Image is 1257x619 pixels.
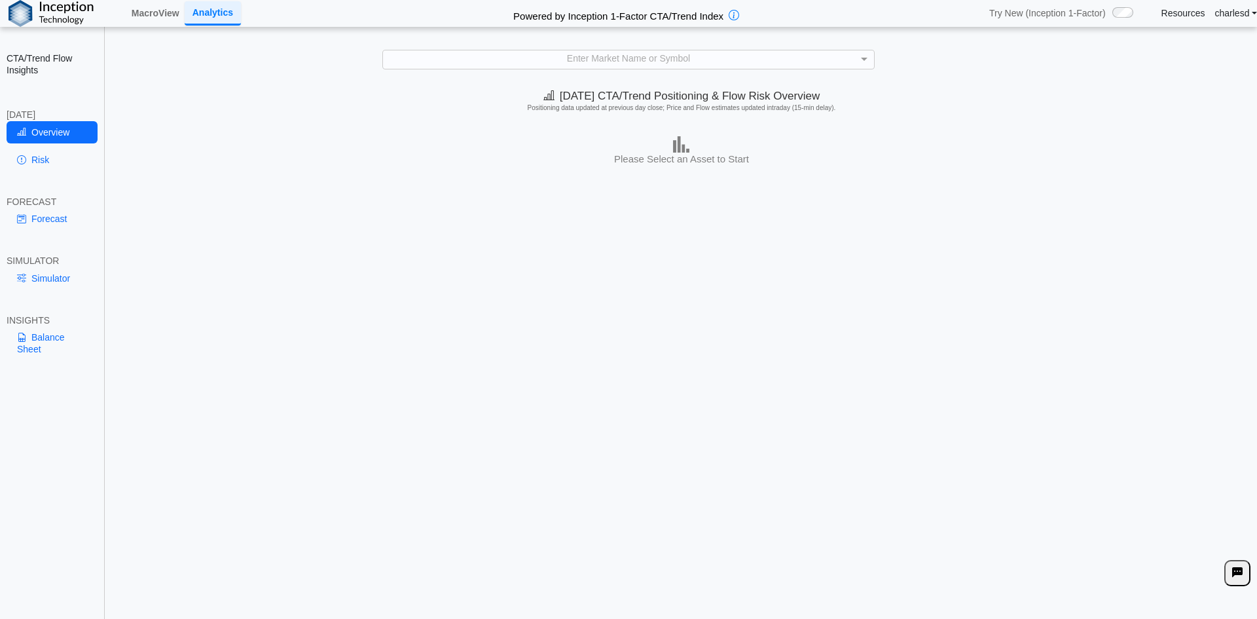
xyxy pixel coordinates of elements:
[508,5,729,23] h2: Powered by Inception 1-Factor CTA/Trend Index
[7,255,98,267] div: SIMULATOR
[1161,7,1205,19] a: Resources
[7,121,98,143] a: Overview
[1215,7,1257,19] a: charlesd
[126,2,185,24] a: MacroView
[543,90,820,102] span: [DATE] CTA/Trend Positioning & Flow Risk Overview
[109,153,1254,166] h3: Please Select an Asset to Start
[7,326,98,360] a: Balance Sheet
[185,1,241,26] a: Analytics
[7,314,98,326] div: INSIGHTS
[7,208,98,230] a: Forecast
[383,50,874,69] div: Enter Market Name or Symbol
[7,109,98,121] div: [DATE]
[989,7,1106,19] span: Try New (Inception 1-Factor)
[7,149,98,171] a: Risk
[7,196,98,208] div: FORECAST
[7,267,98,290] a: Simulator
[7,52,98,76] h2: CTA/Trend Flow Insights
[112,104,1251,112] h5: Positioning data updated at previous day close; Price and Flow estimates updated intraday (15-min...
[673,136,689,153] img: bar-chart.png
